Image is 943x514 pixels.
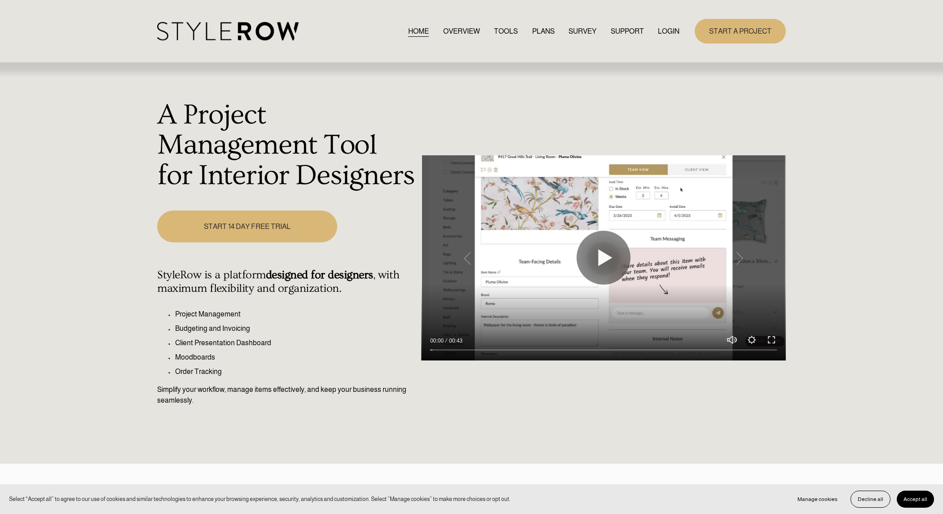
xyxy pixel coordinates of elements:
[695,19,786,44] a: START A PROJECT
[903,496,927,502] span: Accept all
[175,309,416,320] p: Project Management
[430,347,777,353] input: Seek
[897,491,934,508] button: Accept all
[850,491,890,508] button: Decline all
[157,22,299,40] img: StyleRow
[611,26,644,37] span: SUPPORT
[577,231,630,285] button: Play
[175,323,416,334] p: Budgeting and Invoicing
[798,496,837,502] span: Manage cookies
[791,491,844,508] button: Manage cookies
[266,268,373,281] strong: designed for designers
[157,268,416,295] h4: StyleRow is a platform , with maximum flexibility and organization.
[175,366,416,377] p: Order Tracking
[443,25,480,37] a: OVERVIEW
[532,25,555,37] a: PLANS
[568,25,596,37] a: SURVEY
[157,384,416,406] p: Simplify your workflow, manage items effectively, and keep your business running seamlessly.
[658,25,679,37] a: LOGIN
[611,25,644,37] a: folder dropdown
[157,100,416,191] h1: A Project Management Tool for Interior Designers
[494,25,518,37] a: TOOLS
[446,336,465,345] div: Duration
[408,25,429,37] a: HOME
[175,338,416,348] p: Client Presentation Dashboard
[157,211,337,242] a: START 14 DAY FREE TRIAL
[175,352,416,363] p: Moodboards
[858,496,883,502] span: Decline all
[430,336,446,345] div: Current time
[9,495,511,503] p: Select “Accept all” to agree to our use of cookies and similar technologies to enhance your brows...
